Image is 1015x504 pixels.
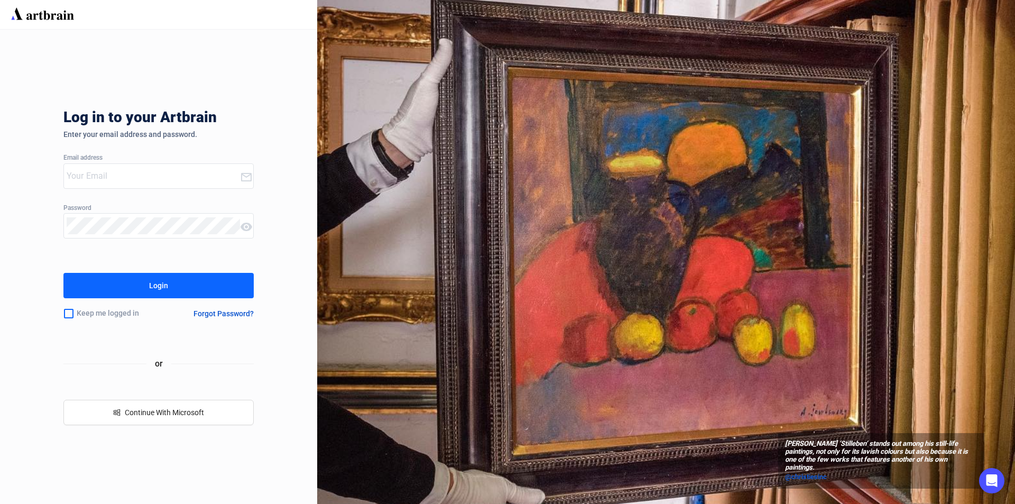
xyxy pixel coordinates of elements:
div: Login [149,277,168,294]
button: Login [63,273,254,298]
span: @christiesinc [785,473,827,481]
div: Email address [63,154,254,162]
div: Keep me logged in [63,303,168,325]
span: or [146,357,171,370]
button: windowsContinue With Microsoft [63,400,254,425]
div: Log in to your Artbrain [63,109,381,130]
div: Enter your email address and password. [63,130,254,139]
span: Continue With Microsoft [125,408,204,417]
div: Password [63,205,254,212]
span: [PERSON_NAME] ‘Stilleben’ stands out among his still-life paintings, not only for its lavish colo... [785,440,977,472]
input: Your Email [67,168,240,185]
a: @christiesinc [785,472,977,482]
span: windows [113,409,121,416]
div: Open Intercom Messenger [979,468,1004,493]
div: Forgot Password? [193,309,254,318]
